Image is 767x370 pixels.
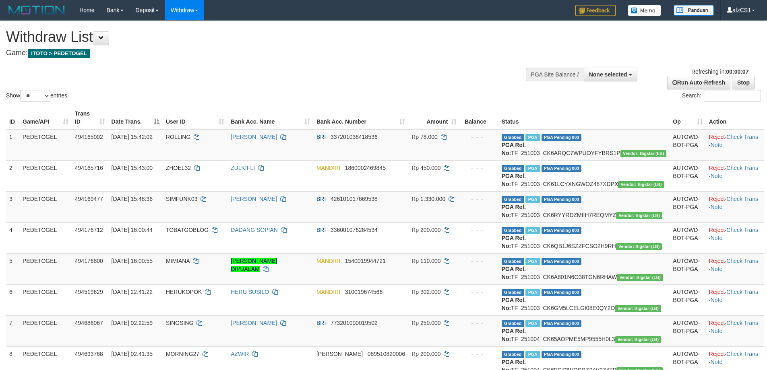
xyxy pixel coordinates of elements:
[112,134,153,140] span: [DATE] 15:42:02
[331,227,378,233] span: Copy 336001076284534 to clipboard
[542,227,582,234] span: PGA Pending
[6,29,503,45] h1: Withdraw List
[670,284,705,315] td: AUTOWD-BOT-PGA
[331,134,378,140] span: Copy 337201038418536 to clipboard
[331,320,378,326] span: Copy 773201000019502 to clipboard
[617,274,663,281] span: Vendor URL: https://dashboard.q2checkout.com/secure
[112,351,153,357] span: [DATE] 02:41:35
[231,258,277,272] a: [PERSON_NAME] DIPUALAM
[316,134,326,140] span: BRI
[526,68,584,81] div: PGA Site Balance /
[112,258,153,264] span: [DATE] 16:00:55
[542,196,582,203] span: PGA Pending
[331,196,378,202] span: Copy 426101017669538 to clipboard
[411,134,438,140] span: Rp 78.000
[227,106,313,129] th: Bank Acc. Name: activate to sort column ascending
[711,142,723,148] a: Note
[732,76,755,89] a: Stop
[231,196,277,202] a: [PERSON_NAME]
[726,289,758,295] a: Check Trans
[542,351,582,358] span: PGA Pending
[463,226,495,234] div: - - -
[19,106,72,129] th: Game/API: activate to sort column ascending
[313,106,408,129] th: Bank Acc. Number: activate to sort column ascending
[502,134,524,141] span: Grabbed
[502,196,524,203] span: Grabbed
[6,222,19,253] td: 4
[502,351,524,358] span: Grabbed
[502,165,524,172] span: Grabbed
[726,258,758,264] a: Check Trans
[670,129,705,161] td: AUTOWD-BOT-PGA
[345,165,386,171] span: Copy 1860002469845 to clipboard
[525,320,540,327] span: Marked by afzCS1
[411,351,440,357] span: Rp 200.000
[112,320,153,326] span: [DATE] 02:22:59
[709,351,725,357] a: Reject
[709,258,725,264] a: Reject
[316,351,363,357] span: [PERSON_NAME]
[691,68,748,75] span: Refreshing in:
[20,90,50,102] select: Showentries
[616,212,662,219] span: Vendor URL: https://dashboard.q2checkout.com/secure
[75,134,103,140] span: 494165002
[525,289,540,296] span: Marked by afzCS1
[711,235,723,241] a: Note
[112,196,153,202] span: [DATE] 15:48:36
[75,289,103,295] span: 494519629
[616,243,662,250] span: Vendor URL: https://dashboard.q2checkout.com/secure
[231,320,277,326] a: [PERSON_NAME]
[463,133,495,141] div: - - -
[6,106,19,129] th: ID
[628,5,662,16] img: Button%20Memo.svg
[460,106,498,129] th: Balance
[19,129,72,161] td: PEDETOGEL
[463,288,495,296] div: - - -
[709,196,725,202] a: Reject
[6,49,503,57] h4: Game:
[411,227,440,233] span: Rp 200.000
[316,258,340,264] span: MANDIRI
[463,319,495,327] div: - - -
[502,258,524,265] span: Grabbed
[525,258,540,265] span: Marked by afzCS1
[408,106,460,129] th: Amount: activate to sort column ascending
[615,336,662,343] span: Vendor URL: https://dashboard.q2checkout.com/secure
[6,4,67,16] img: MOTION_logo.png
[316,320,326,326] span: BRI
[589,71,627,78] span: None selected
[670,253,705,284] td: AUTOWD-BOT-PGA
[6,315,19,346] td: 7
[542,165,582,172] span: PGA Pending
[19,222,72,253] td: PEDETOGEL
[670,222,705,253] td: AUTOWD-BOT-PGA
[411,258,440,264] span: Rp 110.000
[498,191,670,222] td: TF_251003_CK6RYYRDZMIIH7REQMYZ
[711,173,723,179] a: Note
[72,106,108,129] th: Trans ID: activate to sort column ascending
[411,196,445,202] span: Rp 1.330.000
[108,106,163,129] th: Date Trans.: activate to sort column descending
[615,305,661,312] span: Vendor URL: https://dashboard.q2checkout.com/secure
[706,191,764,222] td: · ·
[316,227,326,233] span: BRI
[726,68,748,75] strong: 00:00:07
[667,76,730,89] a: Run Auto-Refresh
[6,191,19,222] td: 3
[112,227,153,233] span: [DATE] 16:00:44
[709,227,725,233] a: Reject
[166,165,191,171] span: ZHOEL32
[502,173,526,187] b: PGA Ref. No:
[709,134,725,140] a: Reject
[19,253,72,284] td: PEDETOGEL
[726,351,758,357] a: Check Trans
[709,320,725,326] a: Reject
[706,106,764,129] th: Action
[525,227,540,234] span: Marked by afzCS1
[316,165,340,171] span: MANDIRI
[726,165,758,171] a: Check Trans
[502,142,526,156] b: PGA Ref. No:
[316,196,326,202] span: BRI
[726,134,758,140] a: Check Trans
[6,284,19,315] td: 6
